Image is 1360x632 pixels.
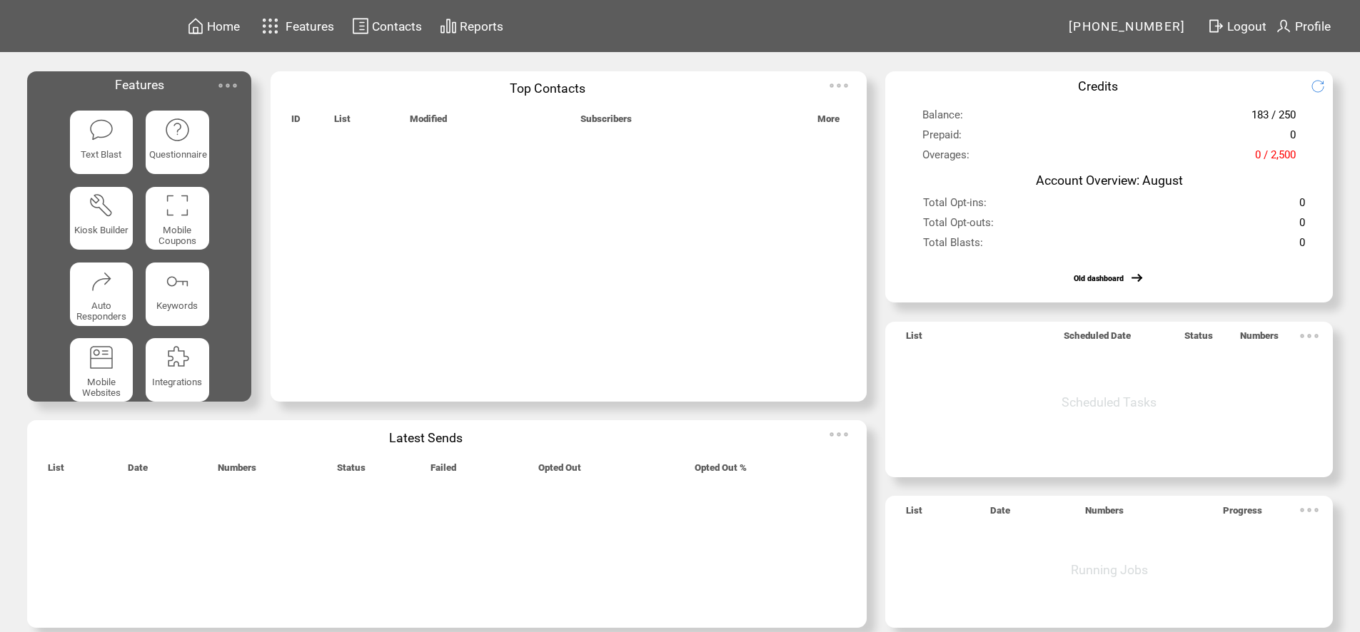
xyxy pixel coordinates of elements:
span: List [906,330,922,349]
span: Mobile Websites [82,377,121,398]
a: Old dashboard [1074,274,1124,283]
span: Scheduled Tasks [1062,395,1157,409]
img: chart.svg [440,17,457,35]
a: Home [185,15,242,37]
a: Mobile Coupons [146,187,209,250]
span: Scheduled Date [1064,330,1131,349]
span: Status [337,462,366,481]
span: Reports [460,19,503,34]
img: ellypsis.svg [1295,496,1324,524]
a: Keywords [146,263,209,326]
span: Numbers [218,462,256,481]
span: Failed [430,462,456,481]
span: Features [286,19,334,34]
span: Numbers [1240,330,1279,349]
span: Contacts [372,19,422,34]
span: List [48,462,64,481]
span: Total Opt-ins: [923,196,987,217]
a: Profile [1273,15,1333,37]
span: Features [115,78,164,92]
span: Progress [1223,505,1262,524]
span: Subscribers [580,113,632,132]
span: Auto Responders [76,300,126,322]
a: Reports [438,15,505,37]
span: Keywords [156,300,198,311]
img: auto-responders.svg [89,268,114,294]
span: List [906,505,922,524]
span: Text Blast [81,149,121,160]
img: profile.svg [1275,17,1292,35]
img: ellypsis.svg [825,71,853,100]
span: Profile [1295,19,1331,34]
span: [PHONE_NUMBER] [1069,19,1186,34]
img: home.svg [187,17,204,35]
img: text-blast.svg [89,117,114,143]
img: mobile-websites.svg [89,345,114,370]
span: Total Opt-outs: [923,216,994,237]
span: More [817,113,840,132]
span: Date [128,462,148,481]
span: Questionnaire [149,149,207,160]
span: 0 / 2,500 [1255,148,1296,169]
span: Mobile Coupons [158,225,196,246]
span: Logout [1227,19,1266,34]
span: Kiosk Builder [74,225,129,235]
span: 183 / 250 [1251,108,1296,129]
span: 0 [1299,236,1305,257]
a: Logout [1205,15,1273,37]
span: Opted Out % [695,462,747,481]
img: integrations.svg [164,345,190,370]
span: 0 [1299,196,1305,217]
img: ellypsis.svg [825,420,853,449]
img: keywords.svg [164,268,190,294]
span: Prepaid: [922,128,962,149]
span: Total Blasts: [923,236,983,257]
a: Features [256,12,336,40]
img: ellypsis.svg [1295,322,1324,350]
span: ID [291,113,301,132]
span: Home [207,19,240,34]
span: List [334,113,351,132]
span: Running Jobs [1071,563,1148,577]
span: Integrations [152,377,202,387]
a: Auto Responders [70,263,134,326]
span: Overages: [922,148,969,169]
img: ellypsis.svg [213,71,242,100]
a: Integrations [146,338,209,402]
span: Balance: [922,108,963,129]
span: Latest Sends [389,431,463,445]
span: Date [990,505,1010,524]
img: features.svg [258,14,283,38]
span: Modified [410,113,447,132]
a: Mobile Websites [70,338,134,402]
a: Kiosk Builder [70,187,134,250]
span: Credits [1078,79,1118,93]
img: contacts.svg [352,17,369,35]
img: coupons.svg [164,193,190,218]
a: Text Blast [70,111,134,174]
img: questionnaire.svg [164,117,190,143]
img: tool%201.svg [89,193,114,218]
span: Opted Out [538,462,581,481]
span: Numbers [1085,505,1124,524]
span: 0 [1290,128,1296,149]
span: Status [1184,330,1213,349]
span: Account Overview: August [1036,173,1183,188]
span: Top Contacts [510,81,585,96]
a: Questionnaire [146,111,209,174]
a: Contacts [350,15,424,37]
img: refresh.png [1311,79,1339,93]
img: exit.svg [1207,17,1224,35]
span: 0 [1299,216,1305,237]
